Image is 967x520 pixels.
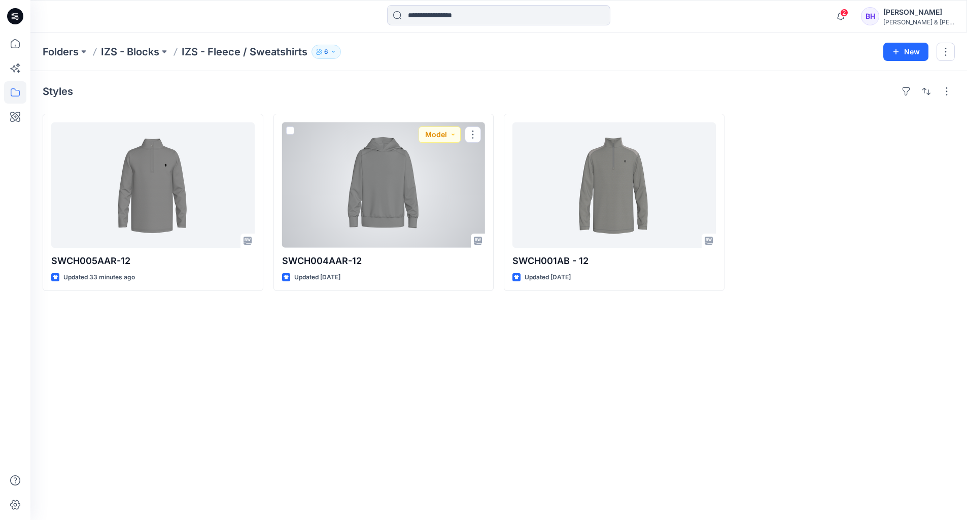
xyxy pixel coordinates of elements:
a: SWCH004AAR-12 [282,122,486,248]
p: Updated 33 minutes ago [63,272,135,283]
p: SWCH005AAR-12 [51,254,255,268]
a: SWCH001AB - 12 [512,122,716,248]
div: [PERSON_NAME] & [PERSON_NAME] [883,18,954,26]
p: IZS - Fleece / Sweatshirts [182,45,307,59]
button: 6 [312,45,341,59]
p: SWCH001AB - 12 [512,254,716,268]
a: Folders [43,45,79,59]
p: Updated [DATE] [525,272,571,283]
h4: Styles [43,85,73,97]
span: 2 [840,9,848,17]
p: Updated [DATE] [294,272,340,283]
div: BH [861,7,879,25]
a: IZS - Blocks [101,45,159,59]
div: [PERSON_NAME] [883,6,954,18]
p: 6 [324,46,328,57]
a: SWCH005AAR-12 [51,122,255,248]
button: New [883,43,928,61]
p: SWCH004AAR-12 [282,254,486,268]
